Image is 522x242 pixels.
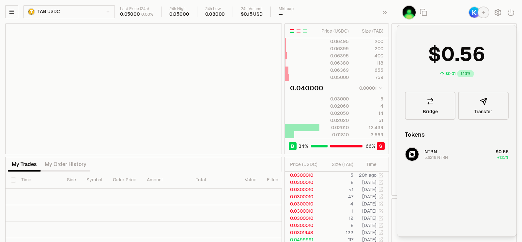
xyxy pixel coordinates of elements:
[359,172,376,178] time: 20h ago
[320,74,349,81] div: 0.05000
[239,172,262,189] th: Value
[354,131,383,138] div: 3,669
[285,207,323,215] td: 0.0300010
[285,229,323,236] td: 0.0301948
[354,67,383,73] div: 655
[320,67,349,73] div: 0.06369
[457,70,474,77] div: 1.13%
[362,194,376,200] time: [DATE]
[323,200,354,207] td: 4
[28,9,34,15] img: TAB Logo
[141,12,153,17] div: 0.00%
[496,149,509,155] span: $0.56
[38,9,46,15] span: TAB
[354,60,383,66] div: 118
[279,11,283,17] div: —
[320,110,349,116] div: 0.02050
[354,53,383,59] div: 400
[320,117,349,124] div: 0.02020
[290,161,322,168] div: Price ( USDC )
[468,7,489,18] button: Keplr
[362,208,376,214] time: [DATE]
[285,200,323,207] td: 0.0300010
[241,7,263,11] div: 24h Volume
[406,148,419,161] img: NTRN Logo
[323,215,354,222] td: 12
[291,143,294,149] span: B
[354,117,383,124] div: 51
[354,45,383,52] div: 200
[285,215,323,222] td: 0.0300010
[403,6,416,19] img: axe1
[323,222,354,229] td: 8
[11,177,16,183] button: Select all
[142,172,191,189] th: Amount
[354,74,383,81] div: 759
[285,186,323,193] td: 0.0300010
[320,60,349,66] div: 0.06380
[354,38,383,45] div: 200
[285,172,323,179] td: 0.0300010
[469,7,480,18] img: Keplr
[320,124,349,131] div: 0.02010
[320,53,349,59] div: 0.06395
[362,201,376,207] time: [DATE]
[354,103,383,109] div: 4
[47,9,60,15] span: USDC
[169,7,189,11] div: 24h High
[320,103,349,109] div: 0.02060
[424,155,448,160] div: 5.6219 NTRN
[320,28,349,34] div: Price ( USDC )
[299,143,308,149] span: 34 %
[362,179,376,185] time: [DATE]
[357,84,383,92] button: 0.00001
[289,28,295,34] button: Show Buy and Sell Orders
[16,172,62,189] th: Time
[405,92,455,120] a: Bridge
[320,96,349,102] div: 0.03000
[445,71,456,76] div: $0.01
[362,230,376,235] time: [DATE]
[323,193,354,200] td: 47
[285,179,323,186] td: 0.0300010
[323,179,354,186] td: 8
[120,7,153,11] div: Last Price (24h)
[320,38,349,45] div: 0.06495
[366,143,375,149] span: 66 %
[323,207,354,215] td: 1
[285,222,323,229] td: 0.0300010
[81,172,108,189] th: Symbol
[362,187,376,192] time: [DATE]
[405,130,425,139] div: Tokens
[296,28,301,34] button: Show Sell Orders Only
[359,161,376,168] div: Time
[241,11,262,17] div: $0.15 USD
[108,172,142,189] th: Order Price
[401,144,513,164] button: NTRN LogoNTRN5.6219 NTRN$0.56+1.13%
[290,83,323,93] div: 0.040000
[320,45,349,52] div: 0.06399
[354,28,383,34] div: Size ( TAB )
[302,28,308,34] button: Show Buy Orders Only
[320,131,349,138] div: 0.01810
[120,11,140,17] div: 0.05000
[458,92,509,120] button: Transfer
[323,229,354,236] td: 122
[262,172,284,189] th: Filled
[474,109,492,114] span: Transfer
[191,172,239,189] th: Total
[354,96,383,102] div: 5
[362,215,376,221] time: [DATE]
[323,172,354,179] td: 5
[354,110,383,116] div: 14
[354,124,383,131] div: 12,439
[379,143,382,149] span: S
[402,5,416,20] button: axe1
[279,7,294,11] div: Mkt cap
[423,109,438,114] span: Bridge
[62,172,81,189] th: Side
[285,193,323,200] td: 0.0300010
[424,149,437,155] span: NTRN
[497,155,509,160] span: +1.13%
[205,11,225,17] div: 0.03000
